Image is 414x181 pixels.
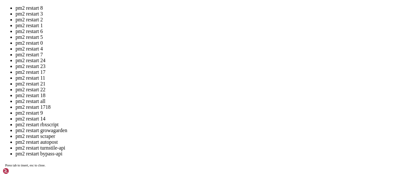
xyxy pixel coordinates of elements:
span: │ [135,95,137,100]
span: │ [44,95,47,100]
li: pm2 restart autopost [16,139,411,145]
span: fork [49,100,60,106]
span: │ [101,106,103,111]
span: │ [16,106,18,111]
span: │ [158,84,160,89]
li: pm2 restart rbxscript [16,122,411,128]
x-row: To restore this content, you can run the 'unminimize' command. [3,51,330,57]
li: pm2 restart 8 [16,5,411,11]
span: │ [36,106,39,111]
span: │ [16,89,18,95]
span: │ [16,84,18,89]
x-row: Last login: [DATE] from [TECHNICAL_ID] [3,57,330,62]
span: │ [109,106,111,111]
x-row: Piar-Flow 72 0% 144.9mb [3,89,330,95]
li: pm2 restart 1 [16,23,411,28]
x-row: root@big-country:~# pm2 restart [3,116,330,122]
span: │ [16,95,18,100]
span: │ [127,106,129,111]
span: │ [3,73,5,78]
span: cpu [62,73,70,78]
span: ↺ [39,73,41,78]
x-row: * Management: [URL][DOMAIN_NAME] [3,19,330,24]
span: fork [49,95,60,100]
li: pm2 restart scraper [16,133,411,139]
span: │ [3,95,5,100]
span: │ [72,100,75,105]
li: pm2 restart 22 [16,87,411,93]
span: 1 [8,89,10,95]
x-row: pmroot@big-country:~# pm2 list [3,62,330,68]
span: │ [109,100,111,105]
span: │ [41,73,44,78]
span: │ [101,84,103,89]
li: pm2 restart 2 [16,17,411,23]
x-row: Welcome to Ubuntu 22.04.5 LTS (GNU/Linux 5.15.0-144-generic x86_64) [3,3,330,8]
span: │ [3,84,5,89]
span: │ [65,106,67,111]
li: pm2 restart 21 [16,81,411,87]
span: │ [60,73,62,78]
li: pm2 restart 0 [16,40,411,46]
span: 0 [8,95,10,100]
span: │ [109,89,111,95]
span: │ [78,100,80,105]
span: fork [47,89,57,95]
span: │ [3,89,5,95]
span: │ [116,100,119,105]
li: pm2 restart 24 [16,58,411,63]
li: pm2 restart 11 [16,75,411,81]
span: │ [109,95,111,100]
span: │ [3,106,5,111]
span: │ [132,84,135,89]
span: online [83,100,98,105]
li: pm2 restart 3 [16,11,411,17]
span: 3 [8,84,10,89]
span: 2 [8,100,10,105]
span: │ [93,84,96,89]
span: │ [16,100,18,105]
span: name [13,73,23,78]
span: id [5,73,10,78]
div: (32, 21) [90,116,93,122]
span: │ [137,100,140,105]
span: online [106,84,122,89]
li: pm2 restart 9 [16,110,411,116]
li: pm2 restart 1718 [16,104,411,110]
li: pm2 restart 7 [16,52,411,58]
img: Shellngn [3,168,40,174]
span: │ [3,100,5,105]
span: │ [44,100,47,105]
span: │ [41,89,44,95]
span: mode [26,73,36,78]
span: │ [23,73,26,78]
li: pm2 restart 18 [16,93,411,98]
x-row: scraper 0 0% 79.9mb [3,106,330,111]
li: pm2 restart 6 [16,28,411,34]
span: ┌────┬────────────────────┬──────────┬──────┬───────────┬──────────┬──────────┐ [3,68,207,73]
li: pm2 restart 17 [16,69,411,75]
span: 4 [8,106,10,111]
span: online [83,89,98,95]
x-row: * Support: [URL][DOMAIN_NAME] [3,24,330,30]
li: pm2 restart turnstile-api [16,145,411,151]
x-row: not required on a system that users do not log into. [3,40,330,46]
span: │ [116,95,119,100]
span: │ [116,89,119,95]
span: fork [41,106,52,111]
span: │ [140,84,142,89]
span: │ [70,106,72,111]
li: pm2 restart bypass-api [16,151,411,157]
span: │ [36,73,39,78]
li: pm2 restart 23 [16,63,411,69]
span: │ [72,95,75,100]
li: pm2 restart 5 [16,34,411,40]
span: │ [70,89,72,95]
span: Press tab to insert, esc to close. [5,164,45,167]
span: │ [65,84,67,89]
span: online [75,106,91,111]
span: │ [78,89,80,95]
span: │ [78,95,80,100]
span: │ [70,73,72,78]
x-row: * Documentation: [URL][DOMAIN_NAME] [3,13,330,19]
